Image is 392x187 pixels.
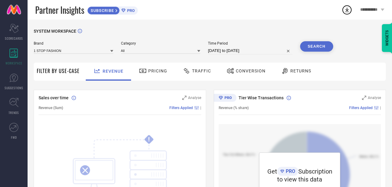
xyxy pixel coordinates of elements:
tspan: ! [148,136,150,143]
span: Filters Applied [169,106,193,110]
span: SYSTEM WORKSPACE [34,29,76,34]
span: Filters Applied [349,106,373,110]
span: Revenue (% share) [219,106,249,110]
div: Open download list [341,4,352,15]
span: Filter By Use-Case [37,67,80,75]
span: WORKSPACE [6,61,22,65]
span: Get [267,168,277,175]
span: TRENDS [9,110,19,115]
svg: Zoom [362,96,366,100]
span: Brand [34,41,113,46]
span: Analyse [368,96,381,100]
span: Pricing [148,68,167,73]
span: Revenue [103,69,123,74]
span: PRO [284,168,295,174]
span: Analyse [188,96,201,100]
span: Partner Insights [35,4,84,16]
a: SUBSCRIBEPRO [87,5,138,15]
span: Traffic [192,68,211,73]
svg: Zoom [182,96,187,100]
span: Revenue (Sum) [39,106,63,110]
span: Returns [290,68,311,73]
span: SUGGESTIONS [5,86,23,90]
span: Subscription [298,168,332,175]
span: Tier Wise Transactions [239,95,284,100]
span: SCORECARDS [5,36,23,41]
span: | [200,106,201,110]
span: Time Period [208,41,292,46]
span: Category [121,41,201,46]
span: Sales over time [39,95,69,100]
span: FWD [11,135,17,140]
span: | [380,106,381,110]
button: Search [300,41,333,52]
span: SUBSCRIBE [88,8,115,13]
span: to view this data [277,176,322,183]
span: PRO [126,8,135,13]
div: Premium [214,94,236,103]
input: Select time period [208,47,292,54]
span: Conversion [236,68,266,73]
